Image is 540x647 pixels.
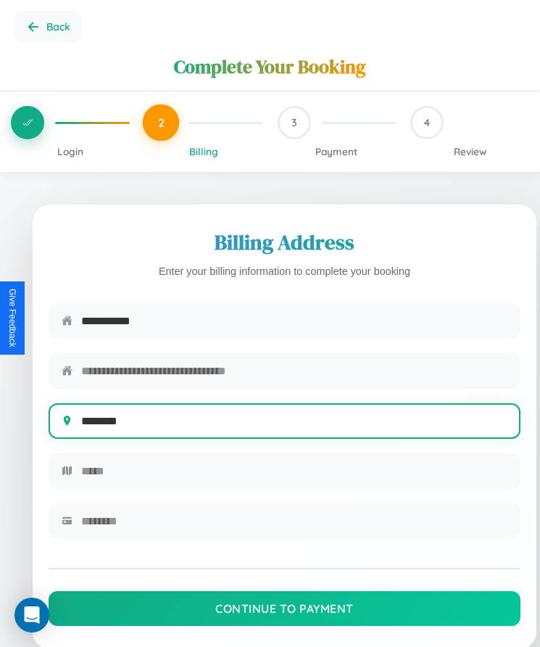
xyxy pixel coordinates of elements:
span: Review [454,145,486,157]
h2: Billing Address [49,228,520,257]
p: Enter your billing information to complete your booking [49,263,520,281]
div: Open Intercom Messenger [14,598,49,632]
button: Continue to Payment [49,591,520,626]
span: Billing [189,145,218,157]
span: Login [57,145,83,157]
span: 2 [157,115,164,130]
div: Give Feedback [7,289,17,347]
span: 3 [291,116,297,129]
h1: Complete Your Booking [174,54,366,80]
button: Go back [14,11,82,43]
span: Payment [315,145,357,157]
span: 4 [424,116,430,129]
